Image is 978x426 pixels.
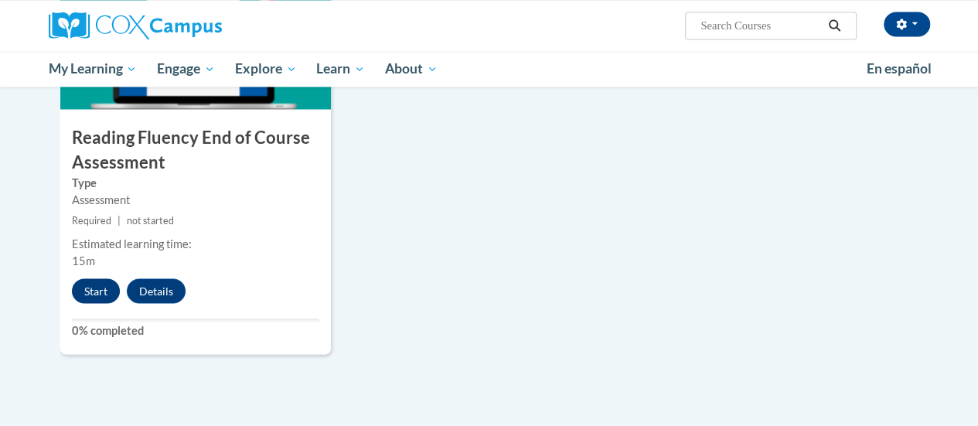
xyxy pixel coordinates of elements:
div: Main menu [37,51,942,87]
span: Engage [157,60,215,78]
input: Search Courses [699,16,823,35]
a: Learn [306,51,375,87]
div: Estimated learning time: [72,235,319,252]
a: Explore [225,51,307,87]
img: Cox Campus [49,12,222,39]
span: Required [72,214,111,226]
button: Search [823,16,846,35]
h3: Reading Fluency End of Course Assessment [60,126,331,174]
div: Assessment [72,191,319,208]
span: About [385,60,438,78]
span: not started [127,214,174,226]
span: Explore [235,60,297,78]
span: | [118,214,121,226]
a: My Learning [39,51,148,87]
a: En español [857,53,942,85]
label: Type [72,174,319,191]
a: Cox Campus [49,12,327,39]
span: Learn [316,60,365,78]
span: My Learning [48,60,137,78]
button: Details [127,278,186,303]
span: 15m [72,254,95,267]
button: Account Settings [884,12,930,36]
a: About [375,51,448,87]
label: 0% completed [72,322,319,339]
a: Engage [147,51,225,87]
span: En español [867,60,932,77]
button: Start [72,278,120,303]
